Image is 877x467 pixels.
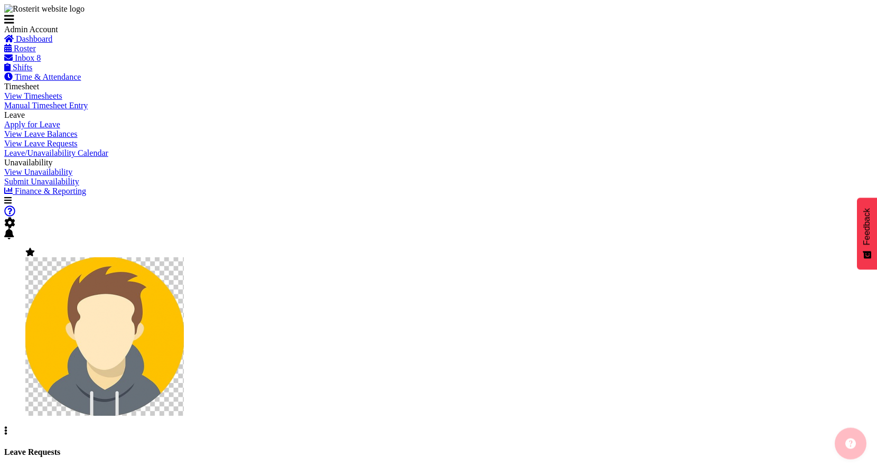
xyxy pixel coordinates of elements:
[14,44,36,53] span: Roster
[36,53,41,62] span: 8
[4,139,78,148] a: View Leave Requests
[4,25,163,34] div: Admin Account
[4,4,85,14] img: Rosterit website logo
[4,167,72,176] a: View Unavailability
[13,63,32,72] span: Shifts
[16,34,52,43] span: Dashboard
[4,63,32,72] a: Shifts
[4,34,52,43] a: Dashboard
[845,435,856,446] img: help-xxl-2.png
[857,198,877,269] button: Feedback - Show survey
[4,101,88,110] a: Manual Timesheet Entry
[15,53,34,62] span: Inbox
[4,158,163,167] div: Unavailability
[15,186,86,195] span: Finance & Reporting
[4,53,41,62] a: Inbox 8
[4,148,108,157] a: Leave/Unavailability Calendar
[4,82,163,91] div: Timesheet
[4,91,62,100] a: View Timesheets
[25,257,184,416] img: admin-rosteritf9cbda91fdf824d97c9d6345b1f660ea.png
[4,120,60,129] a: Apply for Leave
[4,129,78,138] a: View Leave Balances
[4,186,86,195] a: Finance & Reporting
[4,447,873,457] h4: Leave Requests
[15,72,81,81] span: Time & Attendance
[862,208,872,245] span: Feedback
[4,110,163,120] div: Leave
[4,44,36,53] a: Roster
[4,177,79,186] a: Submit Unavailability
[4,72,81,81] a: Time & Attendance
